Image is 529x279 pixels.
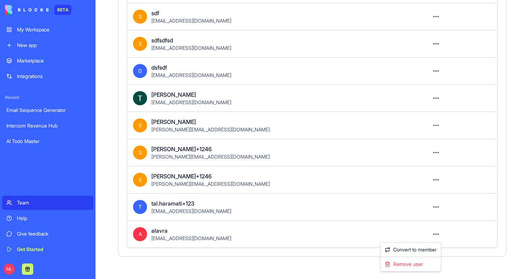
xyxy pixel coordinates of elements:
div: AI Todo Master [6,138,89,145]
div: Remove user [382,259,440,270]
span: Recent [2,95,93,100]
div: Email Sequence Generator [6,107,89,114]
div: Convert to member [382,244,440,255]
div: Intercom Revenue Hub [6,122,89,129]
